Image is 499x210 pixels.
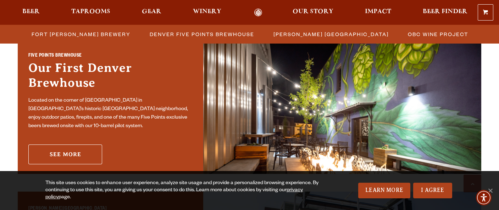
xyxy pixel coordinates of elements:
h2: Five Points Brewhouse [28,52,193,61]
span: Our Story [293,9,333,15]
span: Beer [22,9,40,15]
a: Taprooms [67,8,115,17]
a: See More [28,144,102,164]
div: This site uses cookies to enhance user experience, analyze site usage and provide a personalized ... [45,180,323,201]
span: OBC Wine Project [408,29,468,39]
span: Winery [193,9,221,15]
span: Gear [142,9,161,15]
a: Fort [PERSON_NAME] Brewery [27,29,134,39]
span: Taprooms [71,9,110,15]
a: Gear [137,8,166,17]
span: Beer Finder [423,9,467,15]
a: Odell Home [245,8,271,17]
a: Beer [18,8,44,17]
a: Denver Five Points Brewhouse [145,29,258,39]
span: Impact [365,9,391,15]
a: Winery [188,8,226,17]
a: Learn More [358,183,410,198]
img: Promo Card Aria Label' [203,43,481,174]
span: [PERSON_NAME] [GEOGRAPHIC_DATA] [273,29,389,39]
h3: Our First Denver Brewhouse [28,61,193,94]
div: Accessibility Menu [476,190,492,205]
a: Our Story [288,8,338,17]
a: I Agree [413,183,452,198]
span: Denver Five Points Brewhouse [150,29,254,39]
a: Beer Finder [418,8,472,17]
span: Fort [PERSON_NAME] Brewery [32,29,131,39]
a: OBC Wine Project [404,29,472,39]
p: Located on the corner of [GEOGRAPHIC_DATA] in [GEOGRAPHIC_DATA]’s historic [GEOGRAPHIC_DATA] neig... [28,97,193,131]
a: [PERSON_NAME] [GEOGRAPHIC_DATA] [269,29,392,39]
a: Impact [360,8,396,17]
